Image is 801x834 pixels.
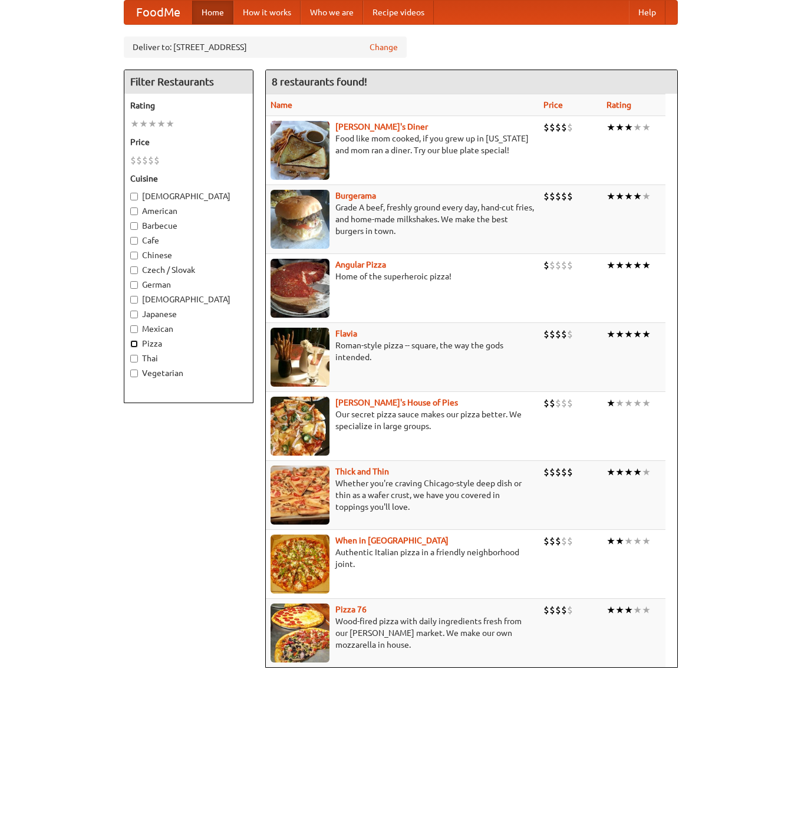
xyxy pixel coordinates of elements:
[335,191,376,200] a: Burgerama
[567,121,573,134] li: $
[615,190,624,203] li: ★
[130,205,247,217] label: American
[561,121,567,134] li: $
[335,122,428,131] a: [PERSON_NAME]'s Diner
[543,190,549,203] li: $
[642,535,651,548] li: ★
[549,466,555,479] li: $
[130,222,138,230] input: Barbecue
[142,154,148,167] li: $
[606,466,615,479] li: ★
[271,535,329,594] img: wheninrome.jpg
[124,1,192,24] a: FoodMe
[549,121,555,134] li: $
[233,1,301,24] a: How it works
[130,370,138,377] input: Vegetarian
[642,466,651,479] li: ★
[555,604,561,617] li: $
[561,259,567,272] li: $
[271,202,535,237] p: Grade A beef, freshly ground every day, hand-cut fries, and home-made milkshakes. We make the bes...
[130,249,247,261] label: Chinese
[561,604,567,617] li: $
[549,535,555,548] li: $
[271,477,535,513] p: Whether you're craving Chicago-style deep dish or thin as a wafer crust, we have you covered in t...
[629,1,665,24] a: Help
[549,604,555,617] li: $
[130,252,138,259] input: Chinese
[124,70,253,94] h4: Filter Restaurants
[615,535,624,548] li: ★
[130,266,138,274] input: Czech / Slovak
[130,281,138,289] input: German
[642,604,651,617] li: ★
[567,604,573,617] li: $
[130,264,247,276] label: Czech / Slovak
[130,117,139,130] li: ★
[335,536,449,545] a: When in [GEOGRAPHIC_DATA]
[148,154,154,167] li: $
[555,328,561,341] li: $
[335,467,389,476] b: Thick and Thin
[633,466,642,479] li: ★
[633,397,642,410] li: ★
[624,121,633,134] li: ★
[561,466,567,479] li: $
[543,328,549,341] li: $
[335,260,386,269] a: Angular Pizza
[555,466,561,479] li: $
[555,190,561,203] li: $
[633,535,642,548] li: ★
[335,329,357,338] a: Flavia
[606,397,615,410] li: ★
[633,604,642,617] li: ★
[370,41,398,53] a: Change
[633,328,642,341] li: ★
[633,259,642,272] li: ★
[335,605,367,614] a: Pizza 76
[130,220,247,232] label: Barbecue
[606,328,615,341] li: ★
[271,133,535,156] p: Food like mom cooked, if you grew up in [US_STATE] and mom ran a diner. Try our blue plate special!
[124,37,407,58] div: Deliver to: [STREET_ADDRESS]
[642,397,651,410] li: ★
[543,100,563,110] a: Price
[642,121,651,134] li: ★
[549,259,555,272] li: $
[130,367,247,379] label: Vegetarian
[130,100,247,111] h5: Rating
[130,193,138,200] input: [DEMOGRAPHIC_DATA]
[555,535,561,548] li: $
[642,190,651,203] li: ★
[606,100,631,110] a: Rating
[543,121,549,134] li: $
[606,604,615,617] li: ★
[567,190,573,203] li: $
[271,328,329,387] img: flavia.jpg
[624,190,633,203] li: ★
[615,121,624,134] li: ★
[624,466,633,479] li: ★
[130,190,247,202] label: [DEMOGRAPHIC_DATA]
[192,1,233,24] a: Home
[130,154,136,167] li: $
[567,535,573,548] li: $
[615,328,624,341] li: ★
[567,259,573,272] li: $
[130,237,138,245] input: Cafe
[130,308,247,320] label: Japanese
[130,311,138,318] input: Japanese
[642,328,651,341] li: ★
[271,604,329,662] img: pizza76.jpg
[301,1,363,24] a: Who we are
[271,408,535,432] p: Our secret pizza sauce makes our pizza better. We specialize in large groups.
[543,604,549,617] li: $
[642,259,651,272] li: ★
[543,397,549,410] li: $
[633,121,642,134] li: ★
[633,190,642,203] li: ★
[606,190,615,203] li: ★
[606,121,615,134] li: ★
